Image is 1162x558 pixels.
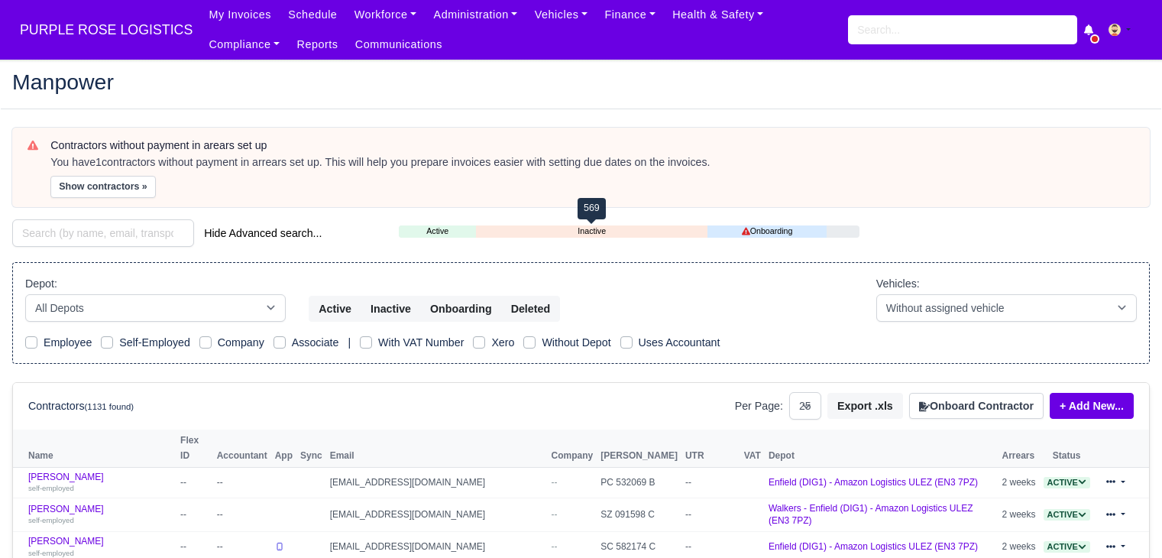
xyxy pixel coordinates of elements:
a: [PERSON_NAME] self-employed [28,536,173,558]
div: Manpower [1,59,1161,109]
span: Active [1044,541,1090,553]
h6: Contractors [28,400,134,413]
td: -- [176,467,213,498]
a: Reports [288,30,346,60]
input: Search (by name, email, transporter id) ... [12,219,194,247]
button: Show contractors » [50,176,156,198]
a: [PERSON_NAME] self-employed [28,504,173,526]
button: Inactive [361,296,421,322]
th: Name [13,430,176,467]
a: Active [399,225,476,238]
small: self-employed [28,484,74,492]
a: Compliance [200,30,288,60]
span: -- [552,541,558,552]
th: UTR [681,430,740,467]
button: Onboard Contractor [909,393,1044,419]
label: Per Page: [735,397,783,415]
td: -- [176,498,213,532]
h2: Manpower [12,71,1150,92]
span: | [348,336,351,349]
th: Sync [296,430,326,467]
th: VAT [740,430,765,467]
th: Status [1040,430,1094,467]
label: Associate [292,334,339,352]
button: Hide Advanced search... [194,220,332,246]
th: Accountant [213,430,271,467]
small: self-employed [28,516,74,524]
div: 569 [578,198,606,219]
td: 2 weeks [998,498,1039,532]
label: Self-Employed [119,334,190,352]
a: + Add New... [1050,393,1134,419]
button: Export .xls [827,393,903,419]
th: Depot [765,430,999,467]
a: Enfield (DIG1) - Amazon Logistics ULEZ (EN3 7PZ) [769,477,978,488]
label: Uses Accountant [639,334,720,352]
input: Search... [848,15,1077,44]
a: Active [1044,477,1090,488]
label: Xero [491,334,514,352]
th: Arrears [998,430,1039,467]
label: Without Depot [542,334,610,352]
th: Company [548,430,597,467]
td: 2 weeks [998,467,1039,498]
label: With VAT Number [378,334,464,352]
a: [PERSON_NAME] self-employed [28,472,173,494]
td: -- [213,467,271,498]
div: + Add New... [1044,393,1134,419]
th: [PERSON_NAME] [597,430,681,467]
td: SZ 091598 C [597,498,681,532]
label: Employee [44,334,92,352]
td: [EMAIL_ADDRESS][DOMAIN_NAME] [326,498,548,532]
button: Onboarding [420,296,502,322]
a: Walkers - Enfield (DIG1) - Amazon Logistics ULEZ (EN3 7PZ) [769,503,973,527]
span: -- [552,477,558,488]
small: self-employed [28,549,74,557]
label: Vehicles: [876,275,920,293]
label: Depot: [25,275,57,293]
th: Flex ID [176,430,213,467]
h6: Contractors without payment in arears set up [50,139,1134,152]
a: Communications [347,30,452,60]
td: -- [681,498,740,532]
a: Enfield (DIG1) - Amazon Logistics ULEZ (EN3 7PZ) [769,541,978,552]
a: Active [1044,509,1090,520]
a: Inactive [476,225,707,238]
label: Company [218,334,264,352]
th: App [271,430,296,467]
a: Active [1044,541,1090,552]
th: Email [326,430,548,467]
strong: 1 [95,156,102,168]
div: You have contractors without payment in arrears set up. This will help you prepare invoices easie... [50,155,1134,170]
a: PURPLE ROSE LOGISTICS [12,15,200,45]
td: -- [213,498,271,532]
span: -- [552,509,558,520]
button: Active [309,296,361,322]
td: -- [681,467,740,498]
td: [EMAIL_ADDRESS][DOMAIN_NAME] [326,467,548,498]
a: Onboarding [707,225,827,238]
td: PC 532069 B [597,467,681,498]
small: (1131 found) [85,402,134,411]
button: Deleted [501,296,560,322]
